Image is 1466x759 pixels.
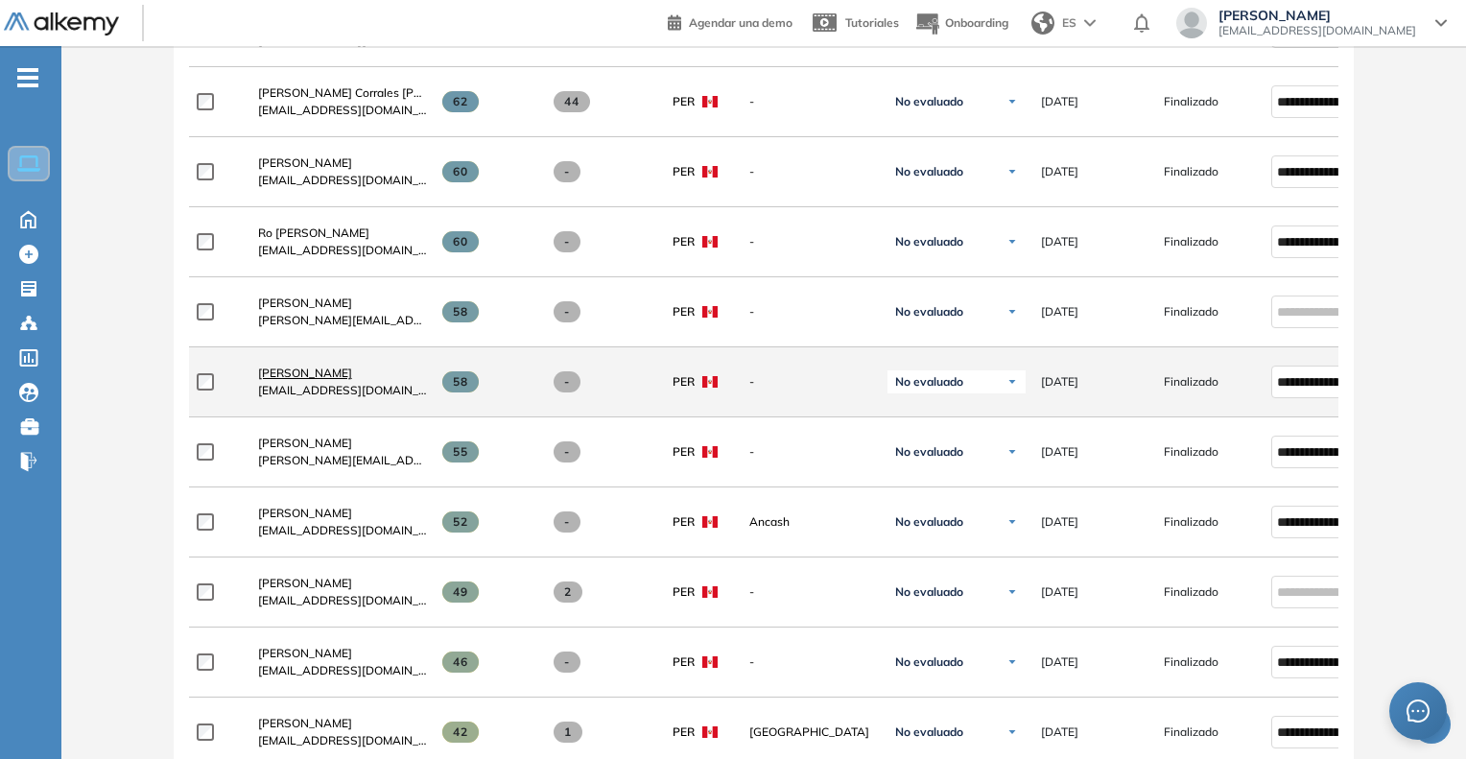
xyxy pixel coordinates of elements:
span: 60 [442,231,480,252]
button: Onboarding [914,3,1008,44]
span: [PERSON_NAME] [258,155,352,170]
span: [PERSON_NAME] [258,716,352,730]
span: - [554,371,581,392]
span: - [749,233,872,250]
span: Finalizado [1164,653,1218,671]
span: [EMAIL_ADDRESS][DOMAIN_NAME] [258,592,427,609]
span: 44 [554,91,591,112]
span: No evaluado [895,234,963,249]
span: message [1407,700,1431,723]
a: [PERSON_NAME] [258,295,427,312]
span: [EMAIL_ADDRESS][DOMAIN_NAME] [1218,23,1416,38]
span: ES [1062,14,1076,32]
img: Ícono de flecha [1006,376,1018,388]
span: - [749,583,872,601]
a: Agendar una demo [668,10,792,33]
span: 62 [442,91,480,112]
span: Finalizado [1164,303,1218,320]
span: 55 [442,441,480,463]
span: [EMAIL_ADDRESS][DOMAIN_NAME] [258,102,427,119]
span: [PERSON_NAME] [258,506,352,520]
img: PER [702,166,718,178]
span: Finalizado [1164,93,1218,110]
span: [PERSON_NAME] [258,646,352,660]
span: [EMAIL_ADDRESS][DOMAIN_NAME] [258,382,427,399]
span: No evaluado [895,94,963,109]
span: PER [673,513,695,531]
a: [PERSON_NAME] Corrales [PERSON_NAME] [258,84,427,102]
a: [PERSON_NAME] [258,365,427,382]
span: - [554,652,581,673]
span: No evaluado [895,164,963,179]
img: Ícono de flecha [1006,656,1018,668]
span: PER [673,723,695,741]
span: [EMAIL_ADDRESS][DOMAIN_NAME] [258,732,427,749]
a: [PERSON_NAME] [258,715,427,732]
span: PER [673,443,695,461]
span: [PERSON_NAME] [1218,8,1416,23]
span: [DATE] [1041,513,1078,531]
span: 42 [442,722,480,743]
span: PER [673,303,695,320]
a: [PERSON_NAME] [258,645,427,662]
span: No evaluado [895,374,963,390]
img: Ícono de flecha [1006,236,1018,248]
span: Ro [PERSON_NAME] [258,225,369,240]
span: - [554,161,581,182]
span: 60 [442,161,480,182]
span: PER [673,163,695,180]
span: [PERSON_NAME][EMAIL_ADDRESS][PERSON_NAME][DOMAIN_NAME] [258,312,427,329]
span: PER [673,653,695,671]
span: [EMAIL_ADDRESS][DOMAIN_NAME] [258,662,427,679]
img: Ícono de flecha [1006,586,1018,598]
a: Ro [PERSON_NAME] [258,225,427,242]
i: - [17,76,38,80]
span: PER [673,93,695,110]
span: [DATE] [1041,93,1078,110]
img: Ícono de flecha [1006,96,1018,107]
img: PER [702,516,718,528]
span: [PERSON_NAME] [258,576,352,590]
img: Ícono de flecha [1006,166,1018,178]
span: Agendar una demo [689,15,792,30]
span: PER [673,583,695,601]
span: Finalizado [1164,373,1218,391]
span: [DATE] [1041,443,1078,461]
span: PER [673,373,695,391]
span: No evaluado [895,724,963,740]
span: Tutoriales [845,15,899,30]
span: No evaluado [895,584,963,600]
span: No evaluado [895,654,963,670]
span: No evaluado [895,514,963,530]
img: Ícono de flecha [1006,516,1018,528]
span: 52 [442,511,480,533]
span: - [749,93,872,110]
span: Finalizado [1164,583,1218,601]
img: PER [702,306,718,318]
span: 49 [442,581,480,603]
a: [PERSON_NAME] [258,435,427,452]
span: - [554,511,581,533]
span: Finalizado [1164,443,1218,461]
span: PER [673,233,695,250]
span: [PERSON_NAME][EMAIL_ADDRESS][PERSON_NAME][DOMAIN_NAME] [258,452,427,469]
img: arrow [1084,19,1096,27]
img: PER [702,96,718,107]
span: - [554,301,581,322]
span: 58 [442,301,480,322]
img: Ícono de flecha [1006,306,1018,318]
img: PER [702,656,718,668]
span: - [554,231,581,252]
img: Logo [4,12,119,36]
span: [DATE] [1041,653,1078,671]
a: [PERSON_NAME] [258,575,427,592]
span: [PERSON_NAME] [258,436,352,450]
span: [DATE] [1041,583,1078,601]
span: No evaluado [895,304,963,320]
span: - [749,443,872,461]
span: [DATE] [1041,723,1078,741]
img: PER [702,376,718,388]
span: 2 [554,581,583,603]
span: [EMAIL_ADDRESS][DOMAIN_NAME] [258,172,427,189]
span: Ancash [749,513,872,531]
